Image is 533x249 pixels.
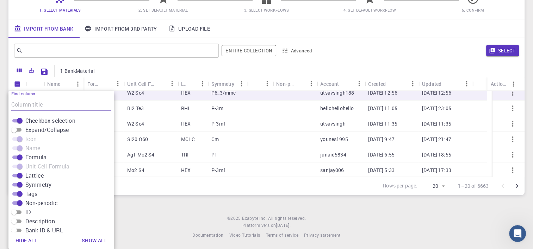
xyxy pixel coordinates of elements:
button: Save Explorer Settings [37,65,51,79]
p: sanjay006 [320,167,344,174]
p: hellohellohello [320,105,354,112]
p: Rows per page: [383,182,417,190]
button: Menu [261,78,273,89]
span: Tags [25,190,38,198]
p: [DATE] 11:35 [422,120,451,127]
button: Export [25,65,37,76]
p: 1 BankMaterial [60,68,95,75]
button: Menu [508,78,519,90]
button: Sort [386,78,397,89]
p: utsavsingh [320,120,346,127]
p: younes1995 [320,136,348,143]
p: [DATE] 12:56 [368,89,397,96]
a: Upload File [163,19,216,38]
span: ID [25,208,31,216]
button: Sort [185,78,197,89]
a: Terms of service [266,232,298,239]
span: 5. Confirm [461,7,484,13]
span: Bank ID & URL [25,226,63,235]
p: [DATE] 9:47 [368,136,395,143]
span: Non-periodic [25,199,58,207]
div: Lattice [178,77,208,91]
p: 1–20 of 6663 [458,183,489,190]
span: Privacy statement [304,232,341,238]
div: 20 [420,181,447,191]
p: Mo2 S4 [127,167,144,174]
p: RHL [181,105,191,112]
p: MCLC [181,136,195,143]
div: Non-periodic [276,77,294,91]
div: Formula [83,77,123,91]
button: Sort [441,78,453,89]
span: Checkbox selection [25,116,75,125]
button: Menu [353,78,365,89]
p: [DATE] 21:47 [422,136,451,143]
div: Name [44,77,83,91]
a: Privacy statement [304,232,341,239]
button: Select [486,45,519,56]
span: Platform version [242,222,276,229]
div: Unit Cell Formula [124,77,178,91]
span: Icon [25,135,37,143]
span: [DATE] . [276,222,291,228]
a: Video Tutorials [229,232,260,239]
div: Created [365,77,419,91]
button: Menu [72,78,83,90]
p: [DATE] 6:55 [368,151,395,158]
span: Symmetry [25,180,51,189]
div: Formula [87,77,101,91]
button: Menu [305,78,317,89]
span: Formula [25,153,47,161]
div: Columns [8,91,114,249]
span: Terms of service [266,232,298,238]
div: Non-periodic [273,77,317,91]
span: © 2025 [227,215,242,222]
p: [DATE] 12:56 [422,89,451,96]
div: Actions [487,77,519,91]
button: Menu [112,78,124,89]
div: Unit Cell Formula [127,77,155,91]
button: Go to next page [510,179,524,193]
button: Menu [197,78,208,89]
span: Documentation [192,232,223,238]
div: Symmetry [211,77,234,91]
button: Menu [461,78,472,89]
p: P-3m1 [211,120,226,127]
span: All rights reserved. [268,215,306,222]
button: Menu [166,78,178,89]
div: Updated [422,77,441,91]
button: Menu [236,78,247,89]
a: Import From Bank [8,19,79,38]
p: HEX [181,167,191,174]
div: Account [317,77,365,91]
p: W2 Se4 [127,120,144,127]
span: Lattice [25,171,44,180]
p: P6_3/mmc [211,89,236,96]
button: Sort [61,78,72,90]
div: Account [320,77,339,91]
button: Sort [101,78,112,89]
p: [DATE] 11:35 [368,120,397,127]
input: Column title [11,99,111,110]
p: P-3m1 [211,167,226,174]
button: Show all [76,234,113,248]
div: Tags [247,77,273,91]
p: [DATE] 18:55 [422,151,451,158]
span: 4. Set Default Workflow [343,7,396,13]
span: Unit Cell Formula [25,162,70,171]
p: [DATE] 23:05 [422,105,451,112]
p: HEX [181,89,191,96]
p: P1 [211,151,217,158]
a: Exabyte Inc. [242,215,267,222]
p: HEX [181,120,191,127]
span: Video Tutorials [229,232,260,238]
span: Support [14,5,39,11]
div: Actions [491,77,508,91]
div: Name [47,77,61,91]
button: Sort [339,78,350,89]
p: [DATE] 17:33 [422,167,451,174]
button: Sort [294,78,305,89]
p: Si20 O60 [127,136,148,143]
span: Exabyte Inc. [242,215,267,221]
span: 3. Select Workflows [244,7,289,13]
